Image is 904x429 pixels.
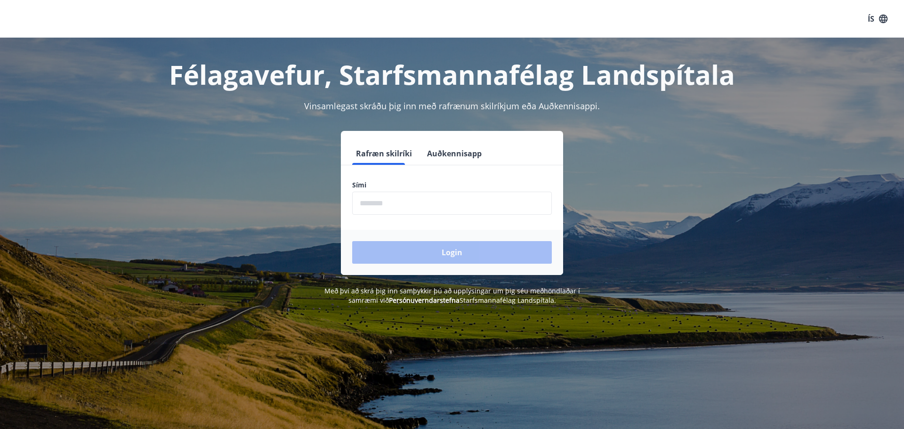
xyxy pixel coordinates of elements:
span: Vinsamlegast skráðu þig inn með rafrænum skilríkjum eða Auðkennisappi. [304,100,600,112]
h1: Félagavefur, Starfsmannafélag Landspítala [124,57,780,92]
button: ÍS [863,10,893,27]
a: Persónuverndarstefna [389,296,460,305]
button: Auðkennisapp [423,142,485,165]
button: Rafræn skilríki [352,142,416,165]
label: Sími [352,180,552,190]
span: Með því að skrá þig inn samþykkir þú að upplýsingar um þig séu meðhöndlaðar í samræmi við Starfsm... [324,286,580,305]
